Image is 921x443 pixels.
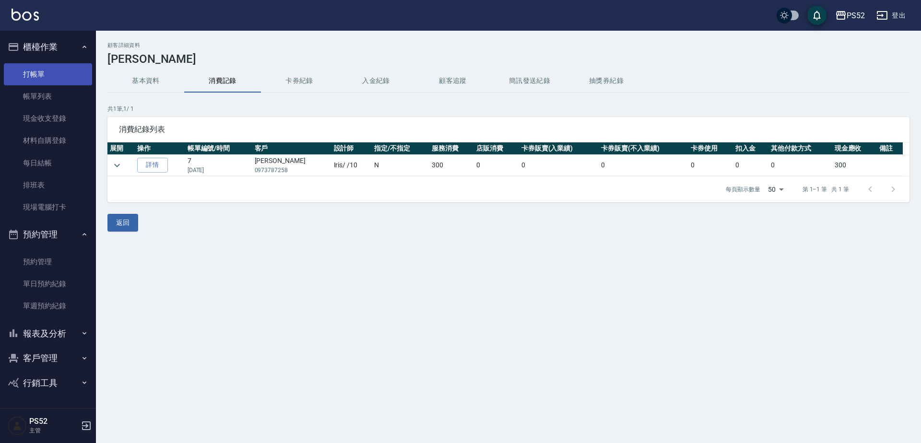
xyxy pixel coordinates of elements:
td: 0 [474,155,519,176]
th: 店販消費 [474,142,519,155]
th: 帳單編號/時間 [185,142,252,155]
h2: 顧客詳細資料 [107,42,909,48]
button: 基本資料 [107,70,184,93]
p: 共 1 筆, 1 / 1 [107,105,909,113]
a: 現場電腦打卡 [4,196,92,218]
td: 0 [599,155,688,176]
p: 0973787258 [255,166,329,175]
a: 預約管理 [4,251,92,273]
th: 卡券使用 [688,142,733,155]
span: 消費紀錄列表 [119,125,898,134]
a: 單日預約紀錄 [4,273,92,295]
button: 客戶管理 [4,346,92,371]
p: 每頁顯示數量 [726,185,760,194]
th: 設計師 [331,142,372,155]
img: Logo [12,9,39,21]
a: 材料自購登錄 [4,129,92,152]
th: 卡券販賣(不入業績) [599,142,688,155]
th: 指定/不指定 [372,142,429,155]
button: 顧客追蹤 [414,70,491,93]
a: 帳單列表 [4,85,92,107]
div: 50 [764,176,787,202]
th: 備註 [877,142,903,155]
td: Iris / /10 [331,155,372,176]
p: [DATE] [188,166,250,175]
button: expand row [110,158,124,173]
a: 排班表 [4,174,92,196]
button: 簡訊發送紀錄 [491,70,568,93]
td: 300 [429,155,474,176]
td: 0 [519,155,599,176]
p: 主管 [29,426,78,435]
td: 0 [733,155,768,176]
h3: [PERSON_NAME] [107,52,909,66]
a: 單週預約紀錄 [4,295,92,317]
td: 0 [688,155,733,176]
th: 服務消費 [429,142,474,155]
button: 消費記錄 [184,70,261,93]
th: 操作 [135,142,185,155]
a: 詳情 [137,158,168,173]
button: 登出 [873,7,909,24]
th: 現金應收 [832,142,877,155]
button: 卡券紀錄 [261,70,338,93]
a: 打帳單 [4,63,92,85]
td: 300 [832,155,877,176]
th: 客戶 [252,142,331,155]
td: [PERSON_NAME] [252,155,331,176]
button: 櫃檯作業 [4,35,92,59]
button: PS52 [831,6,869,25]
button: 返回 [107,214,138,232]
button: save [807,6,827,25]
th: 卡券販賣(入業績) [519,142,599,155]
p: 第 1–1 筆 共 1 筆 [803,185,849,194]
img: Person [8,416,27,435]
th: 扣入金 [733,142,768,155]
button: 入金紀錄 [338,70,414,93]
th: 展開 [107,142,135,155]
td: 0 [768,155,832,176]
div: PS52 [847,10,865,22]
button: 行銷工具 [4,371,92,396]
a: 現金收支登錄 [4,107,92,129]
th: 其他付款方式 [768,142,832,155]
button: 預約管理 [4,222,92,247]
a: 每日結帳 [4,152,92,174]
td: 7 [185,155,252,176]
h5: PS52 [29,417,78,426]
button: 報表及分析 [4,321,92,346]
td: N [372,155,429,176]
button: 抽獎券紀錄 [568,70,645,93]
